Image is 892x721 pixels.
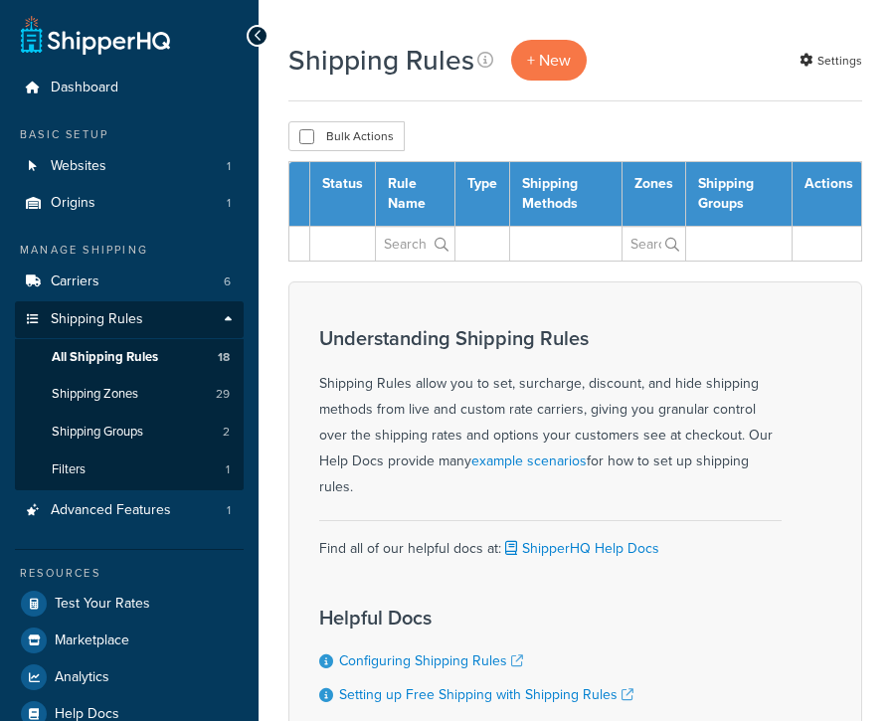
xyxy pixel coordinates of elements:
span: Carriers [51,273,99,290]
a: ShipperHQ Help Docs [501,538,659,559]
div: Basic Setup [15,126,244,143]
a: All Shipping Rules 18 [15,339,244,376]
th: Actions [793,162,862,227]
span: 2 [223,424,230,441]
div: Shipping Rules allow you to set, surcharge, discount, and hide shipping methods from live and cus... [319,327,782,500]
a: Advanced Features 1 [15,492,244,529]
span: Analytics [55,669,109,686]
span: 18 [218,349,230,366]
span: 1 [227,195,231,212]
a: Origins 1 [15,185,244,222]
span: Shipping Groups [52,424,143,441]
button: Bulk Actions [288,121,405,151]
li: All Shipping Rules [15,339,244,376]
h3: Understanding Shipping Rules [319,327,782,349]
span: 1 [227,158,231,175]
span: 29 [216,386,230,403]
a: Shipping Zones 29 [15,376,244,413]
li: Shipping Zones [15,376,244,413]
input: Search [376,227,454,261]
a: example scenarios [471,451,587,471]
a: Configuring Shipping Rules [339,650,523,671]
li: Advanced Features [15,492,244,529]
li: Websites [15,148,244,185]
div: Resources [15,565,244,582]
a: Marketplace [15,623,244,658]
span: Marketplace [55,632,129,649]
h3: Helpful Docs [319,607,645,629]
div: Manage Shipping [15,242,244,259]
th: Status [310,162,376,227]
a: Carriers 6 [15,264,244,300]
a: Dashboard [15,70,244,106]
span: Test Your Rates [55,596,150,613]
a: Setting up Free Shipping with Shipping Rules [339,684,633,705]
th: Shipping Groups [685,162,792,227]
span: All Shipping Rules [52,349,158,366]
a: Shipping Rules [15,301,244,338]
span: Shipping Rules [51,311,143,328]
span: 6 [224,273,231,290]
span: 1 [227,502,231,519]
li: Shipping Groups [15,414,244,451]
a: ShipperHQ Home [21,15,170,55]
li: Filters [15,451,244,488]
th: Type [455,162,510,227]
a: Websites 1 [15,148,244,185]
span: Origins [51,195,95,212]
span: 1 [226,461,230,478]
th: Zones [622,162,685,227]
a: Shipping Groups 2 [15,414,244,451]
li: Carriers [15,264,244,300]
span: Shipping Zones [52,386,138,403]
a: Test Your Rates [15,586,244,622]
h1: Shipping Rules [288,41,474,80]
span: Websites [51,158,106,175]
a: Analytics [15,659,244,695]
input: Search [623,227,685,261]
div: Find all of our helpful docs at: [319,520,782,562]
span: + New [527,49,571,72]
a: Filters 1 [15,451,244,488]
span: Dashboard [51,80,118,96]
a: + New [511,40,587,81]
a: Settings [800,47,862,75]
th: Shipping Methods [510,162,622,227]
th: Rule Name [376,162,455,227]
li: Shipping Rules [15,301,244,490]
span: Advanced Features [51,502,171,519]
span: Filters [52,461,86,478]
li: Origins [15,185,244,222]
